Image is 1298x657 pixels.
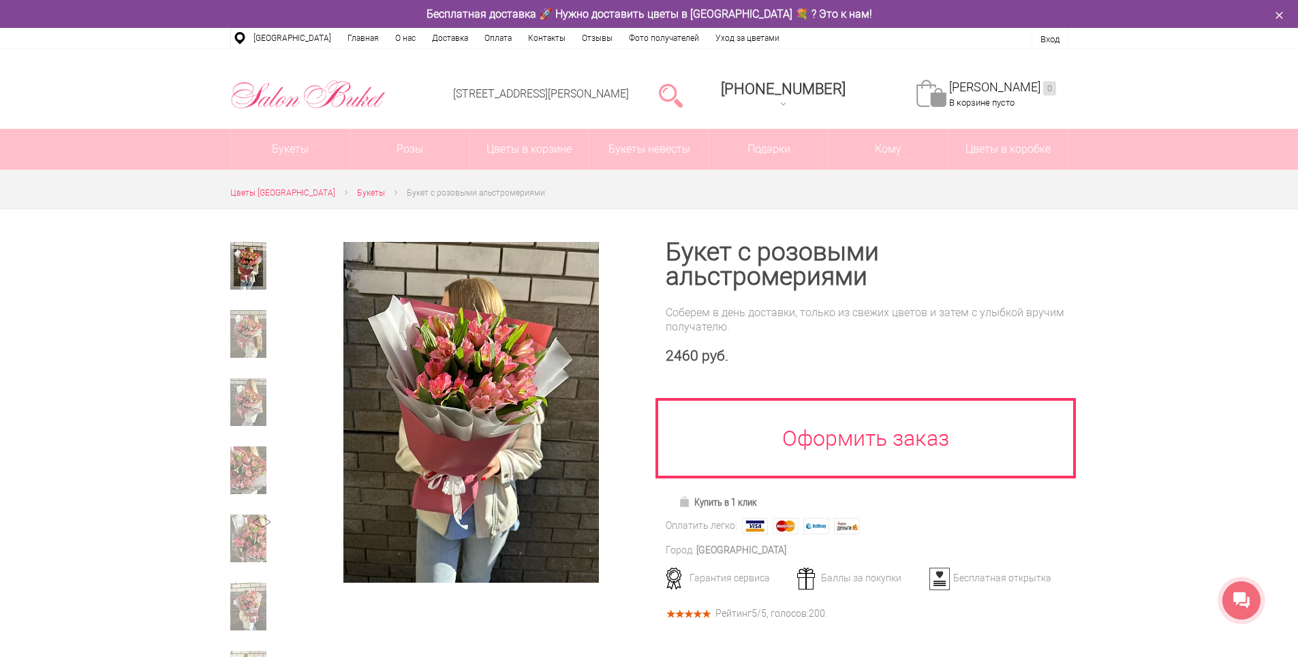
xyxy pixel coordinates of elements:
a: Фото получателей [621,28,707,48]
div: [GEOGRAPHIC_DATA] [696,543,786,557]
img: Яндекс Деньги [834,518,860,534]
a: [PERSON_NAME] [949,80,1056,95]
img: Букет с розовыми альстромериями [343,242,599,583]
a: Букеты [231,129,350,170]
span: Цветы [GEOGRAPHIC_DATA] [230,188,335,198]
a: Купить в 1 клик [673,493,763,512]
span: Букеты [357,188,385,198]
div: Рейтинг /5, голосов: . [715,610,827,617]
span: Букет с розовыми альстромериями [407,188,545,198]
a: [GEOGRAPHIC_DATA] [245,28,339,48]
div: Гарантия сервиса [661,572,795,584]
div: Бесплатная доставка 🚀 Нужно доставить цветы в [GEOGRAPHIC_DATA] 💐 ? Это к нам! [220,7,1079,21]
a: Цветы [GEOGRAPHIC_DATA] [230,186,335,200]
a: Подарки [709,129,829,170]
a: Увеличить [309,242,633,583]
span: [PHONE_NUMBER] [721,80,846,97]
h1: Букет с розовыми альстромериями [666,240,1068,289]
a: Отзывы [574,28,621,48]
a: Оплата [476,28,520,48]
a: [STREET_ADDRESS][PERSON_NAME] [453,87,629,100]
a: Главная [339,28,387,48]
div: Оплатить легко: [666,519,737,533]
div: 2460 руб. [666,348,1068,365]
span: 5 [752,608,757,619]
img: Webmoney [803,518,829,534]
div: Бесплатная открытка [925,572,1059,584]
img: Цветы Нижний Новгород [230,77,386,112]
a: Доставка [424,28,476,48]
span: В корзине пусто [949,97,1015,108]
a: Контакты [520,28,574,48]
div: Город: [666,543,694,557]
a: Букеты невесты [589,129,709,170]
img: Visa [742,518,768,534]
a: Оформить заказ [655,398,1077,478]
img: MasterCard [773,518,799,534]
a: Уход за цветами [707,28,788,48]
a: Букеты [357,186,385,200]
img: Купить в 1 клик [679,496,694,507]
a: Цветы в корзине [470,129,589,170]
span: Кому [829,129,948,170]
div: Баллы за покупки [792,572,927,584]
div: Соберем в день доставки, только из свежих цветов и затем с улыбкой вручим получателю. [666,305,1068,334]
a: [PHONE_NUMBER] [713,76,854,114]
ins: 0 [1043,81,1056,95]
span: 200 [809,608,825,619]
a: Розы [350,129,469,170]
a: О нас [387,28,424,48]
a: Вход [1040,34,1060,44]
a: Цветы в коробке [948,129,1068,170]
